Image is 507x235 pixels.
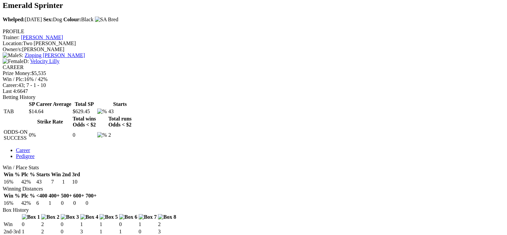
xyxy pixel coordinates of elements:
img: SA Bred [95,17,118,23]
div: PROFILE [3,29,499,35]
a: Velocity Lilly [30,58,59,64]
td: 1 [48,200,60,206]
div: [PERSON_NAME] [3,46,499,52]
th: Total SP [72,101,96,108]
td: 1 [62,179,71,185]
td: 0 [73,200,85,206]
div: 43; 7 - 1 - 10 [3,82,499,88]
td: 2nd-3rd [3,228,21,235]
b: Whelped: [3,17,25,22]
span: D: [3,58,29,64]
td: 6 [36,200,47,206]
img: Male [3,52,19,58]
img: % [97,109,107,115]
th: Plc % [21,193,35,199]
a: Zipping [PERSON_NAME] [25,52,85,58]
img: Box 7 [139,214,157,220]
td: 1 [119,228,138,235]
span: Last 4: [3,88,17,94]
h2: Emerald Sprinter [3,1,499,10]
th: <400 [36,193,47,199]
img: Female [3,58,24,64]
div: Two [PERSON_NAME] [3,40,499,46]
th: Win % [3,193,20,199]
td: $629.45 [72,108,96,115]
th: 2nd [62,171,71,178]
td: 16% [3,179,20,185]
td: 1 [138,221,157,228]
span: S: [3,52,23,58]
td: 1 [99,221,118,228]
th: 400+ [48,193,60,199]
td: 3 [80,228,99,235]
div: Winning Distances [3,186,499,192]
span: Prize Money: [3,70,32,76]
img: Box 4 [80,214,99,220]
div: $5,535 [3,70,499,76]
span: Career: [3,82,18,88]
div: 16% / 42% [3,76,499,82]
td: 10 [72,179,80,185]
th: SP Career Average [29,101,72,108]
td: 2 [41,228,60,235]
b: Colour: [63,17,81,22]
th: Starts [36,171,50,178]
th: Total wins Odds < $2 [72,116,96,128]
span: [DATE] [3,17,42,22]
div: Betting History [3,94,499,100]
a: Pedigree [16,153,35,159]
td: 2 [108,129,132,141]
span: Trainer: [3,35,20,40]
td: 43 [108,108,132,115]
td: 43 [36,179,50,185]
td: TAB [3,108,28,115]
img: Box 2 [41,214,59,220]
img: Box 1 [22,214,40,220]
b: Sex: [43,17,53,22]
th: Plc % [21,171,35,178]
img: % [97,132,107,138]
td: 42% [21,179,35,185]
div: Box History [3,207,499,213]
th: 500+ [61,193,72,199]
span: Dog [43,17,62,22]
span: Owner/s: [3,46,22,52]
td: 1 [80,221,99,228]
td: 0 [22,221,40,228]
td: Win [3,221,21,228]
td: 0 [60,221,79,228]
th: 600+ [73,193,85,199]
div: 6647 [3,88,499,94]
td: 0 [61,200,72,206]
th: Strike Rate [29,116,72,128]
td: 42% [21,200,35,206]
span: Win / Plc: [3,76,24,82]
td: 16% [3,200,20,206]
td: 0% [29,129,72,141]
th: 700+ [85,193,97,199]
td: 2 [41,221,60,228]
td: 0 [72,129,96,141]
th: Starts [108,101,132,108]
img: Box 5 [100,214,118,220]
img: Box 3 [61,214,79,220]
span: Location: [3,40,23,46]
th: Win [51,171,61,178]
td: 0 [60,228,79,235]
td: 2 [158,221,177,228]
div: CAREER [3,64,499,70]
td: 0 [85,200,97,206]
td: ODDS-ON SUCCESS [3,129,28,141]
td: 1 [99,228,118,235]
div: Win / Place Stats [3,165,499,171]
img: Box 8 [158,214,176,220]
td: 0 [138,228,157,235]
td: 1 [22,228,40,235]
td: $14.64 [29,108,72,115]
a: Career [16,147,30,153]
th: 3rd [72,171,80,178]
a: [PERSON_NAME] [21,35,63,40]
span: Black [63,17,94,22]
td: 3 [158,228,177,235]
td: 7 [51,179,61,185]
